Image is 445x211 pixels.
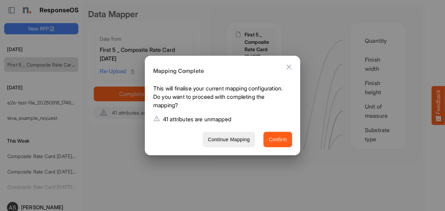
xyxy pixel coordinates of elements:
[153,84,287,112] p: This will finalise your current mapping configuration. Do you want to proceed with completing the...
[203,132,255,148] button: Continue Mapping
[263,132,292,148] button: Confirm
[281,59,297,75] button: Close dialog
[153,67,287,76] h6: Mapping Complete
[269,135,287,144] span: Confirm
[208,135,250,144] span: Continue Mapping
[163,115,231,123] p: 41 attributes are unmapped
